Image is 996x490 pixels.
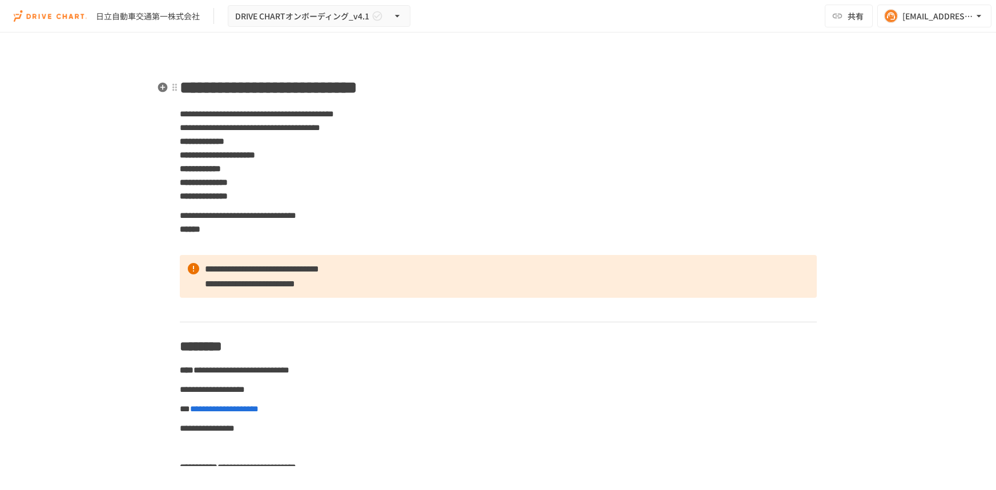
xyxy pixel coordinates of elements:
button: 共有 [825,5,873,27]
span: DRIVE CHARTオンボーディング_v4.1 [235,9,369,23]
div: [EMAIL_ADDRESS][DOMAIN_NAME] [902,9,973,23]
button: DRIVE CHARTオンボーディング_v4.1 [228,5,410,27]
img: i9VDDS9JuLRLX3JIUyK59LcYp6Y9cayLPHs4hOxMB9W [14,7,87,25]
div: 日立自動車交通第一株式会社 [96,10,200,22]
span: 共有 [848,10,864,22]
button: [EMAIL_ADDRESS][DOMAIN_NAME] [877,5,991,27]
